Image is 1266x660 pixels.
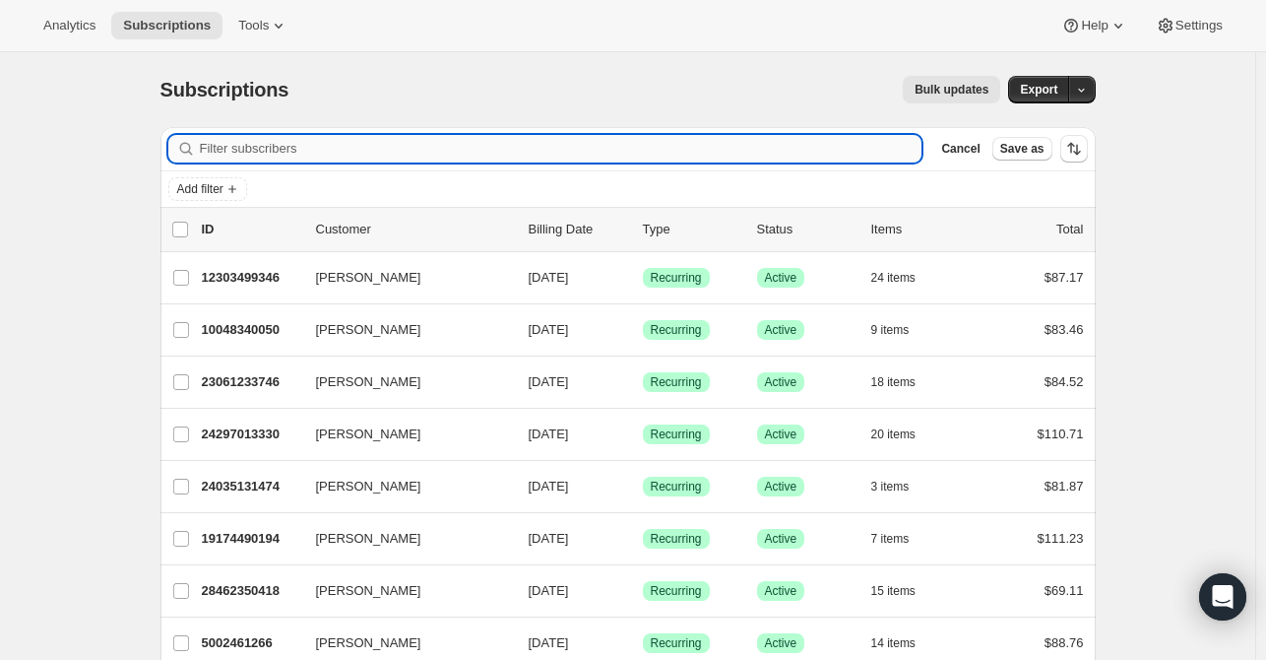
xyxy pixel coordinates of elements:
[651,531,702,547] span: Recurring
[765,479,797,495] span: Active
[871,220,970,239] div: Items
[1038,531,1084,546] span: $111.23
[1044,374,1084,389] span: $84.52
[871,629,937,657] button: 14 items
[304,314,501,346] button: [PERSON_NAME]
[316,320,421,340] span: [PERSON_NAME]
[992,137,1052,161] button: Save as
[202,525,1084,553] div: 19174490194[PERSON_NAME][DATE]SuccessRecurringSuccessActive7 items$111.23
[871,479,910,495] span: 3 items
[316,425,421,444] span: [PERSON_NAME]
[765,427,797,442] span: Active
[304,575,501,607] button: [PERSON_NAME]
[651,635,702,651] span: Recurring
[316,220,513,239] p: Customer
[529,635,569,650] span: [DATE]
[871,531,910,547] span: 7 items
[651,583,702,599] span: Recurring
[304,523,501,555] button: [PERSON_NAME]
[304,262,501,294] button: [PERSON_NAME]
[651,427,702,442] span: Recurring
[168,177,247,201] button: Add filter
[1199,573,1246,621] div: Open Intercom Messenger
[202,629,1084,657] div: 5002461266[PERSON_NAME][DATE]SuccessRecurringSuccessActive14 items$88.76
[316,268,421,288] span: [PERSON_NAME]
[871,473,931,500] button: 3 items
[529,374,569,389] span: [DATE]
[871,374,916,390] span: 18 items
[202,477,300,496] p: 24035131474
[529,583,569,598] span: [DATE]
[529,427,569,441] span: [DATE]
[765,531,797,547] span: Active
[871,427,916,442] span: 20 items
[1020,82,1057,98] span: Export
[1081,18,1108,33] span: Help
[202,577,1084,605] div: 28462350418[PERSON_NAME][DATE]SuccessRecurringSuccessActive15 items$69.11
[111,12,222,39] button: Subscriptions
[202,372,300,392] p: 23061233746
[757,220,855,239] p: Status
[871,368,937,396] button: 18 items
[651,322,702,338] span: Recurring
[316,477,421,496] span: [PERSON_NAME]
[1044,270,1084,285] span: $87.17
[177,181,223,197] span: Add filter
[871,583,916,599] span: 15 items
[202,368,1084,396] div: 23061233746[PERSON_NAME][DATE]SuccessRecurringSuccessActive18 items$84.52
[202,581,300,601] p: 28462350418
[765,635,797,651] span: Active
[202,220,1084,239] div: IDCustomerBilling DateTypeStatusItemsTotal
[1049,12,1139,39] button: Help
[765,583,797,599] span: Active
[316,372,421,392] span: [PERSON_NAME]
[941,141,980,157] span: Cancel
[202,473,1084,500] div: 24035131474[PERSON_NAME][DATE]SuccessRecurringSuccessActive3 items$81.87
[871,322,910,338] span: 9 items
[238,18,269,33] span: Tools
[226,12,300,39] button: Tools
[765,322,797,338] span: Active
[643,220,741,239] div: Type
[1044,479,1084,494] span: $81.87
[316,633,421,653] span: [PERSON_NAME]
[1044,583,1084,598] span: $69.11
[765,270,797,286] span: Active
[1008,76,1069,103] button: Export
[871,635,916,651] span: 14 items
[651,374,702,390] span: Recurring
[871,577,937,605] button: 15 items
[304,366,501,398] button: [PERSON_NAME]
[202,425,300,444] p: 24297013330
[202,220,300,239] p: ID
[529,220,627,239] p: Billing Date
[529,531,569,546] span: [DATE]
[202,421,1084,448] div: 24297013330[PERSON_NAME][DATE]SuccessRecurringSuccessActive20 items$110.71
[903,76,1000,103] button: Bulk updates
[871,270,916,286] span: 24 items
[651,479,702,495] span: Recurring
[304,627,501,659] button: [PERSON_NAME]
[1144,12,1234,39] button: Settings
[202,264,1084,292] div: 12303499346[PERSON_NAME][DATE]SuccessRecurringSuccessActive24 items$87.17
[202,268,300,288] p: 12303499346
[304,419,501,450] button: [PERSON_NAME]
[200,135,922,163] input: Filter subscribers
[1056,220,1083,239] p: Total
[1038,427,1084,441] span: $110.71
[1044,635,1084,650] span: $88.76
[1000,141,1044,157] span: Save as
[316,529,421,549] span: [PERSON_NAME]
[304,471,501,502] button: [PERSON_NAME]
[32,12,107,39] button: Analytics
[871,316,931,344] button: 9 items
[871,264,937,292] button: 24 items
[529,322,569,337] span: [DATE]
[202,316,1084,344] div: 10048340050[PERSON_NAME][DATE]SuccessRecurringSuccessActive9 items$83.46
[202,529,300,549] p: 19174490194
[529,479,569,494] span: [DATE]
[651,270,702,286] span: Recurring
[1175,18,1223,33] span: Settings
[915,82,988,98] span: Bulk updates
[871,421,937,448] button: 20 items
